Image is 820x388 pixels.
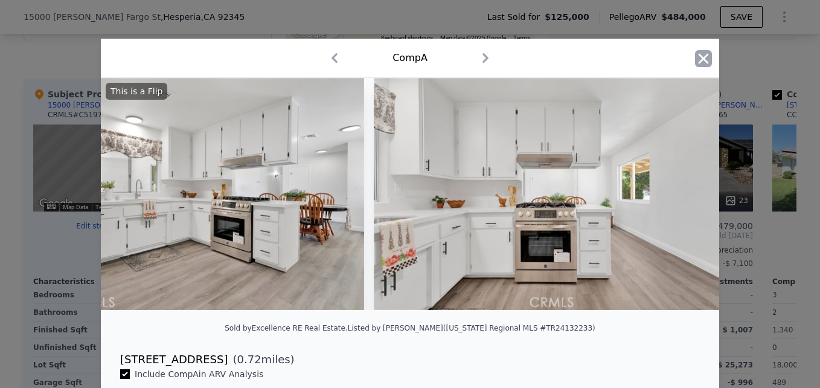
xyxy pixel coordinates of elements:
[130,369,268,379] span: Include Comp A in ARV Analysis
[225,324,348,332] div: Sold by Excellence RE Real Estate .
[16,78,364,310] img: Property Img
[237,353,261,366] span: 0.72
[120,351,228,368] div: [STREET_ADDRESS]
[374,78,722,310] img: Property Img
[348,324,595,332] div: Listed by [PERSON_NAME] ([US_STATE] Regional MLS #TR24132233)
[392,51,428,65] div: Comp A
[228,351,294,368] span: ( miles)
[106,83,167,100] div: This is a Flip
